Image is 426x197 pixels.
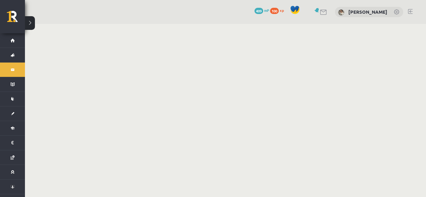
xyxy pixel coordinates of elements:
a: [PERSON_NAME] [348,9,387,15]
span: xp [280,8,284,13]
a: 100 xp [270,8,287,13]
span: 100 [270,8,279,14]
span: mP [264,8,269,13]
a: Rīgas 1. Tālmācības vidusskola [7,11,25,26]
img: Marija Tjarve [338,9,344,16]
a: 409 mP [254,8,269,13]
span: 409 [254,8,263,14]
